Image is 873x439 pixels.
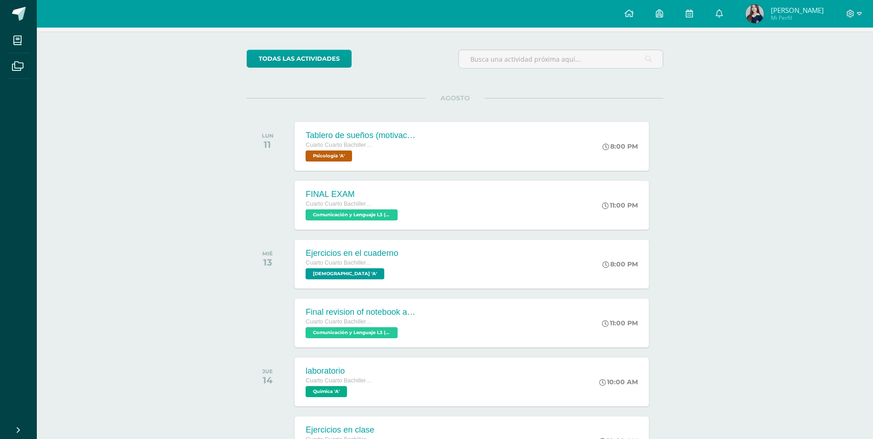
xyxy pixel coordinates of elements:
[262,368,273,375] div: JUE
[306,150,352,162] span: Psicología 'A'
[262,375,273,386] div: 14
[602,260,638,268] div: 8:00 PM
[306,209,398,220] span: Comunicación y Lenguaje L3 (Inglés) 4 'A'
[459,50,663,68] input: Busca una actividad próxima aquí...
[247,50,352,68] a: todas las Actividades
[306,377,375,384] span: Cuarto Cuarto Bachillerato en Ciencias y Letras
[306,190,400,199] div: FINAL EXAM
[306,260,375,266] span: Cuarto Cuarto Bachillerato en Ciencias y Letras
[306,201,375,207] span: Cuarto Cuarto Bachillerato en Ciencias y Letras
[599,378,638,386] div: 10:00 AM
[602,201,638,209] div: 11:00 PM
[306,425,375,435] div: Ejercicios en clase
[602,142,638,150] div: 8:00 PM
[262,139,273,150] div: 11
[771,6,824,15] span: [PERSON_NAME]
[306,318,375,325] span: Cuarto Cuarto Bachillerato en Ciencias y Letras
[306,131,416,140] div: Tablero de sueños (motivación)
[262,250,273,257] div: MIÉ
[306,366,375,376] div: laboratorio
[262,257,273,268] div: 13
[306,307,416,317] div: Final revision of notebook and book
[262,133,273,139] div: LUN
[426,94,485,102] span: AGOSTO
[771,14,824,22] span: Mi Perfil
[306,268,384,279] span: Evangelización 'A'
[602,319,638,327] div: 11:00 PM
[306,248,398,258] div: Ejercicios en el cuaderno
[306,327,398,338] span: Comunicación y Lenguaje L3 (Inglés) 4 'A'
[306,386,347,397] span: Química 'A'
[306,142,375,148] span: Cuarto Cuarto Bachillerato en Ciencias y Letras
[746,5,764,23] img: 7708cd0b73756431febfe592d11b0f23.png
